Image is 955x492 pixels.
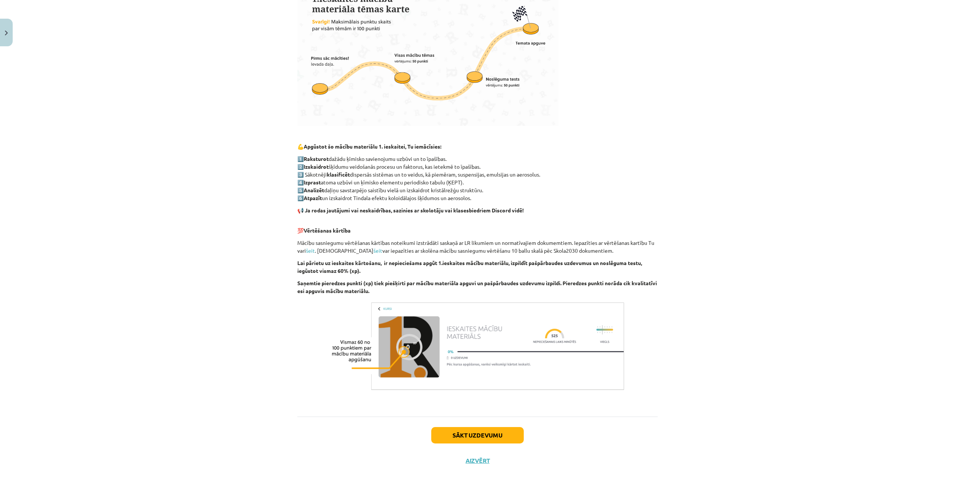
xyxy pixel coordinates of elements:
[304,179,321,186] strong: Izprast
[297,280,657,294] strong: Saņemtie pieredzes punkti (xp) tiek piešķirti par mācību materiāla apguvi un pašpārbaudes uzdevum...
[297,239,658,255] p: Mācību sasniegumu vērtēšanas kārtības noteikumi izstrādāti saskaņā ar LR likumiem un normatīvajie...
[306,247,315,254] a: šeit
[297,259,642,274] strong: Lai pārietu uz ieskaites kārtošanu, ir nepieciešams apgūt 1.ieskaites mācību materiālu, izpildīt ...
[297,227,658,234] p: 💯
[304,155,329,162] strong: Raksturot
[304,143,441,150] strong: Apgūstot šo mācību materiālu 1. ieskaitei, Tu iemācīsies:
[431,427,524,443] button: Sākt uzdevumu
[327,171,350,178] strong: klasificēt
[304,227,351,234] strong: Vērtēšanas kārtība
[5,31,8,35] img: icon-close-lesson-0947bae3869378f0d4975bcd49f059093ad1ed9edebbc8119c70593378902aed.svg
[304,194,322,201] strong: Atpazīt
[297,143,658,150] p: 💪
[297,207,524,214] strong: 📢 Ja rodas jautājumi vai neskaidrības, sazinies ar skolotāju vai klasesbiedriem Discord vidē!
[297,155,658,202] p: 1️⃣ dažādu ķīmisko savienojumu uzbūvi un to īpašības. 2️⃣ šķīdumu veidošanās procesu un faktorus,...
[304,163,329,170] strong: Izskaidrot
[373,247,382,254] a: šeit
[463,457,492,464] button: Aizvērt
[304,187,324,193] strong: Analizēt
